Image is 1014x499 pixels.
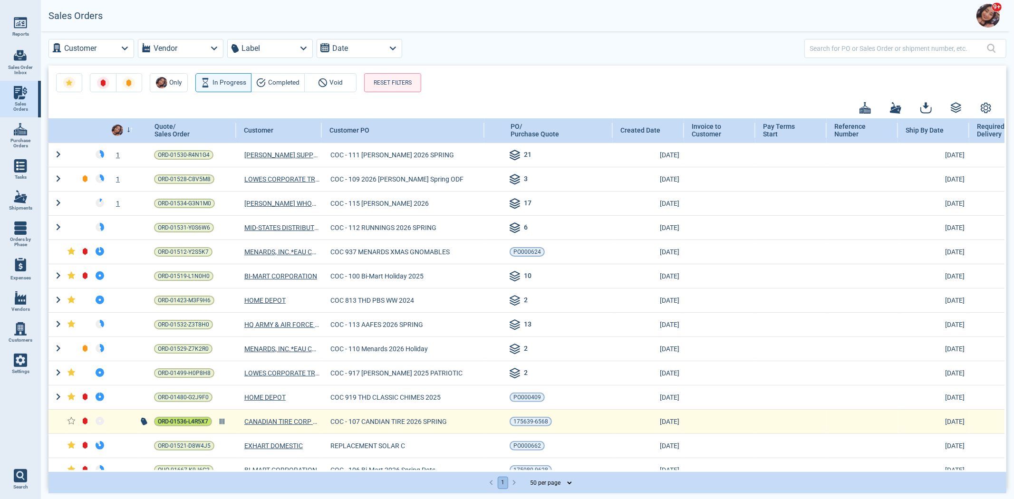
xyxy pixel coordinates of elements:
a: LOWES CORPORATE TRADE PAYABLES [244,174,319,184]
td: [DATE] [613,264,684,288]
span: Purchase Orders [8,138,33,149]
span: COC - 110 Menards 2026 Holiday [330,344,428,354]
span: COC - 107 CANDIAN TIRE 2026 SPRING [330,417,447,426]
td: [DATE] [613,191,684,215]
a: 175080-9628 [510,465,552,475]
img: Avatar [112,125,123,136]
img: Avatar [156,77,167,88]
button: page 1 [498,477,508,489]
span: ORD-01528-C8V5M8 [158,174,211,184]
span: COC 937 MENARDS XMAS GNOMABLES [330,247,450,257]
span: 2 [524,344,528,355]
label: Vendor [154,42,177,55]
a: QUO-01667-K9J6C2 [154,465,213,475]
span: [PERSON_NAME] WHOLESALE [244,199,319,208]
button: Void [304,73,357,92]
button: Date [317,39,402,58]
span: Orders by Phase [8,237,33,248]
td: [DATE] [613,167,684,191]
span: COC - 113 AAFES 2026 SPRING [330,320,423,329]
span: ORD-01521-D8W4J5 [158,441,211,451]
span: Expenses [10,275,31,281]
span: ORD-01534-G3N1M0 [158,199,211,208]
button: Completed [251,73,305,92]
a: ORD-01530-R4N1G4 [154,150,213,160]
span: 175080-9628 [513,465,548,475]
img: menu_icon [14,291,27,305]
span: BI-MART CORPORATION [244,271,317,281]
span: Customers [9,337,32,343]
td: [DATE] [613,433,684,458]
img: menu_icon [14,190,27,203]
td: [DATE] [613,361,684,385]
a: ORD-01528-C8V5M8 [154,174,214,184]
td: [DATE] [898,240,969,264]
button: Vendor [138,39,223,58]
span: In Progress [212,77,246,88]
a: ORD-01512-Y2S5K7 [154,247,212,257]
span: ORD-01519-L1N0H0 [158,271,210,281]
td: [DATE] [898,288,969,312]
a: PO000409 [510,393,545,402]
span: ORD-01480-G2J9F0 [158,393,209,402]
a: PO000662 [510,441,545,451]
span: Void [330,77,343,88]
span: Invoice to Customer [692,123,738,138]
span: Customer [244,126,273,134]
td: [DATE] [613,409,684,433]
span: 10 [524,271,531,282]
span: Reference Number [834,123,880,138]
span: ORD-01529-Z7K2R0 [158,344,209,354]
span: Search [13,484,28,490]
span: ORD-01512-Y2S5K7 [158,247,209,257]
td: [DATE] [613,240,684,264]
button: AvatarOnly [150,73,188,92]
label: Customer [64,42,97,55]
span: 13 [524,319,531,331]
a: ORD-01534-G3N1M0 [154,199,215,208]
a: ORD-01499-H0P8H8 [154,368,214,378]
span: EXHART DOMESTIC [244,441,303,451]
a: ORD-01536-L4R5X7 [154,417,212,426]
td: [DATE] [898,264,969,288]
a: LOWES CORPORATE TRADE PAYABLES [244,368,319,378]
span: Customer PO [329,126,369,134]
td: [DATE] [613,336,684,361]
td: [DATE] [613,312,684,336]
span: Pay Terms Start [763,123,809,138]
button: Customer [48,39,134,58]
span: 6 [524,222,528,234]
span: HQ ARMY & AIR FORCE EXCHANGE SERVICE [244,320,319,329]
a: BI-MART CORPORATION [244,465,317,475]
span: MENARDS, INC.*EAU CLAIRE [244,344,319,354]
span: Reports [12,31,29,37]
div: 1 [108,174,139,184]
span: HOME DEPOT [244,296,286,305]
span: 3 [524,174,528,185]
span: QUO-01667-K9J6C2 [158,465,210,475]
td: [DATE] [898,167,969,191]
img: menu_icon [14,86,27,99]
a: 175639-6568 [510,417,552,426]
td: [DATE] [898,312,969,336]
div: 1 [108,199,139,208]
td: [DATE] [898,385,969,409]
span: Quote/ Sales Order [155,123,190,138]
a: MID-STATES DISTRIBUTING,LLC [244,223,319,232]
span: COC - 917 [PERSON_NAME] 2025 PATRIOTIC [330,368,463,378]
span: 2 [524,295,528,307]
span: CANADIAN TIRE CORP LIMITED [244,417,319,426]
a: ORD-01531-Y0S6W6 [154,223,214,232]
td: [DATE] [613,458,684,482]
td: [DATE] [613,215,684,240]
span: ORD-01530-R4N1G4 [158,150,210,160]
span: Tasks [15,174,27,180]
span: Sales Orders [8,101,33,112]
span: Settings [12,369,29,374]
span: 2 [524,368,528,379]
span: 9+ [992,2,1002,12]
td: [DATE] [898,458,969,482]
span: ORD-01531-Y0S6W6 [158,223,210,232]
